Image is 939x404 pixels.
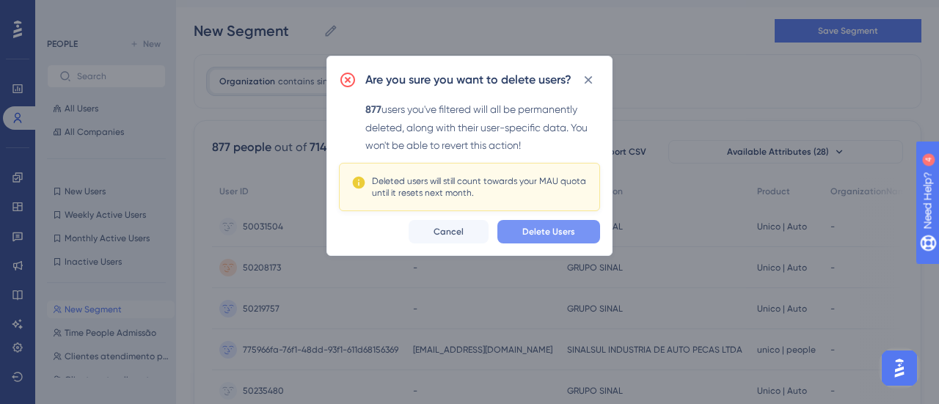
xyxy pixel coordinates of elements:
span: Cancel [434,226,464,238]
div: 4 [102,7,106,19]
span: Need Help? [34,4,92,21]
div: users you've filtered will all be permanently deleted, along with their user-specific data. You w... [365,100,600,154]
h2: Are you sure you want to delete users? [365,71,571,89]
span: 877 [365,103,381,116]
div: Deleted users will still count towards your MAU quota until it resets next month. [372,175,588,199]
span: Delete Users [522,226,575,238]
iframe: UserGuiding AI Assistant Launcher [877,346,921,390]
